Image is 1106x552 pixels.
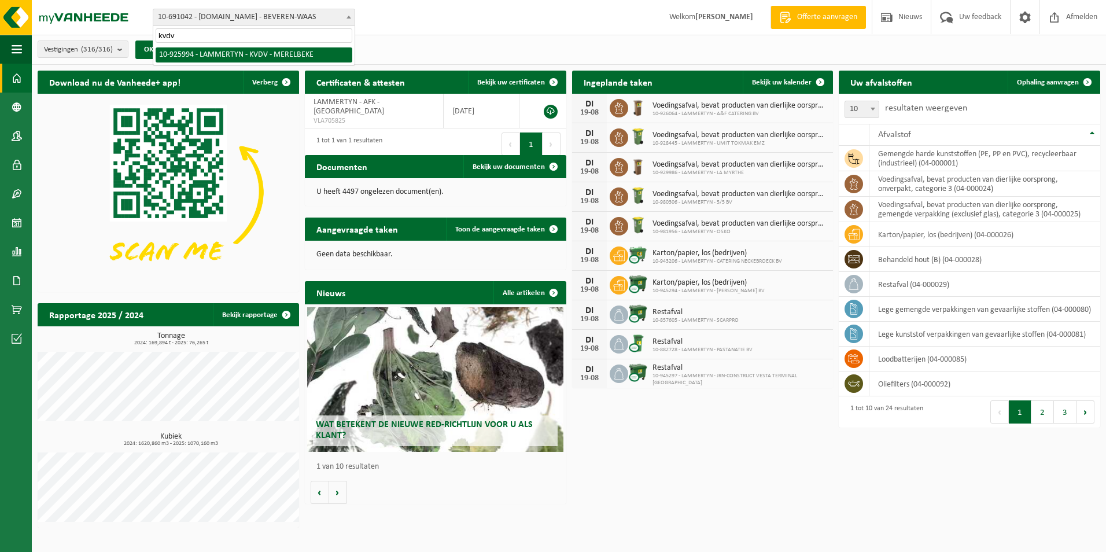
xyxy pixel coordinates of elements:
[1009,400,1031,424] button: 1
[628,97,648,117] img: WB-0140-HPE-BN-01
[316,420,533,440] span: Wat betekent de nieuwe RED-richtlijn voor u als klant?
[43,332,299,346] h3: Tonnage
[572,71,664,93] h2: Ingeplande taken
[578,218,601,227] div: DI
[628,156,648,176] img: WB-0140-HPE-BN-01
[455,226,545,233] span: Toon de aangevraagde taken
[990,400,1009,424] button: Previous
[869,297,1100,322] td: lege gemengde verpakkingen van gevaarlijke stoffen (04-000080)
[869,347,1100,371] td: loodbatterijen (04-000085)
[578,159,601,168] div: DI
[845,101,879,117] span: 10
[477,79,545,86] span: Bekijk uw certificaten
[578,247,601,256] div: DI
[81,46,113,53] count: (316/316)
[38,71,192,93] h2: Download nu de Vanheede+ app!
[652,347,753,354] span: 10-882728 - LAMMERTYN - PASTANATIE BV
[316,251,555,259] p: Geen data beschikbaar.
[652,170,828,176] span: 10-929986 - LAMMERTYN - LA MYRTHE
[743,71,832,94] a: Bekijk uw kalender
[885,104,967,113] label: resultaten weergeven
[578,197,601,205] div: 19-08
[869,171,1100,197] td: voedingsafval, bevat producten van dierlijke oorsprong, onverpakt, categorie 3 (04-000024)
[652,229,828,235] span: 10-981956 - LAMMERTYN - OSKO
[153,9,355,26] span: 10-691042 - LAMMERTYN.NET - BEVEREN-WAAS
[652,199,828,206] span: 10-980306 - LAMMERTYN - 5/5 BV
[869,146,1100,171] td: gemengde harde kunststoffen (PE, PP en PVC), recycleerbaar (industrieel) (04-000001)
[446,218,565,241] a: Toon de aangevraagde taken
[878,130,911,139] span: Afvalstof
[652,373,828,387] span: 10-945297 - LAMMERTYN - JRN-CONSTRUCT VESTA TERMINAL [GEOGRAPHIC_DATA]
[578,315,601,323] div: 19-08
[578,168,601,176] div: 19-08
[520,133,543,156] button: 1
[652,288,765,295] span: 10-945294 - LAMMERTYN - [PERSON_NAME] BV
[652,101,828,111] span: Voedingsafval, bevat producten van dierlijke oorsprong, onverpakt, categorie 3
[578,109,601,117] div: 19-08
[493,281,565,304] a: Alle artikelen
[473,163,545,171] span: Bekijk uw documenten
[628,274,648,294] img: WB-1100-CU
[652,249,782,258] span: Karton/papier, los (bedrijven)
[652,190,828,199] span: Voedingsafval, bevat producten van dierlijke oorsprong, onverpakt, categorie 3
[329,481,347,504] button: Volgende
[770,6,866,29] a: Offerte aanvragen
[543,133,561,156] button: Next
[1031,400,1054,424] button: 2
[578,277,601,286] div: DI
[578,374,601,382] div: 19-08
[156,47,352,62] li: 10-925994 - LAMMERTYN - KVDV - MERELBEKE
[869,272,1100,297] td: restafval (04-000029)
[135,41,162,59] button: OK
[869,222,1100,247] td: karton/papier, los (bedrijven) (04-000026)
[305,155,379,178] h2: Documenten
[578,138,601,146] div: 19-08
[468,71,565,94] a: Bekijk uw certificaten
[695,13,753,21] strong: [PERSON_NAME]
[578,227,601,235] div: 19-08
[578,100,601,109] div: DI
[252,79,278,86] span: Verberg
[38,94,299,290] img: Download de VHEPlus App
[43,433,299,447] h3: Kubiek
[652,219,828,229] span: Voedingsafval, bevat producten van dierlijke oorsprong, onverpakt, categorie 3
[628,333,648,353] img: WB-0240-CU
[578,129,601,138] div: DI
[652,278,765,288] span: Karton/papier, los (bedrijven)
[43,441,299,447] span: 2024: 1620,860 m3 - 2025: 1070,160 m3
[1076,400,1094,424] button: Next
[502,133,520,156] button: Previous
[153,9,355,25] span: 10-691042 - LAMMERTYN.NET - BEVEREN-WAAS
[311,481,329,504] button: Vorige
[305,71,416,93] h2: Certificaten & attesten
[316,463,561,471] p: 1 van 10 resultaten
[794,12,860,23] span: Offerte aanvragen
[1017,79,1079,86] span: Ophaling aanvragen
[1054,400,1076,424] button: 3
[305,218,410,240] h2: Aangevraagde taken
[652,363,828,373] span: Restafval
[845,399,923,425] div: 1 tot 10 van 24 resultaten
[628,245,648,264] img: WB-0660-CU
[578,345,601,353] div: 19-08
[305,281,357,304] h2: Nieuws
[316,188,555,196] p: U heeft 4497 ongelezen document(en).
[869,371,1100,396] td: oliefilters (04-000092)
[839,71,924,93] h2: Uw afvalstoffen
[38,41,128,58] button: Vestigingen(316/316)
[578,188,601,197] div: DI
[752,79,812,86] span: Bekijk uw kalender
[243,71,298,94] button: Verberg
[652,308,739,317] span: Restafval
[869,197,1100,222] td: voedingsafval, bevat producten van dierlijke oorsprong, gemengde verpakking (exclusief glas), cat...
[578,306,601,315] div: DI
[628,215,648,235] img: WB-0140-HPE-GN-50
[578,286,601,294] div: 19-08
[652,258,782,265] span: 10-943206 - LAMMERTYN - CATERING NECKEBROECK BV
[44,41,113,58] span: Vestigingen
[578,365,601,374] div: DI
[652,131,828,140] span: Voedingsafval, bevat producten van dierlijke oorsprong, onverpakt, categorie 3
[314,98,384,116] span: LAMMERTYN - AFK - [GEOGRAPHIC_DATA]
[444,94,519,128] td: [DATE]
[869,322,1100,347] td: lege kunststof verpakkingen van gevaarlijke stoffen (04-000081)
